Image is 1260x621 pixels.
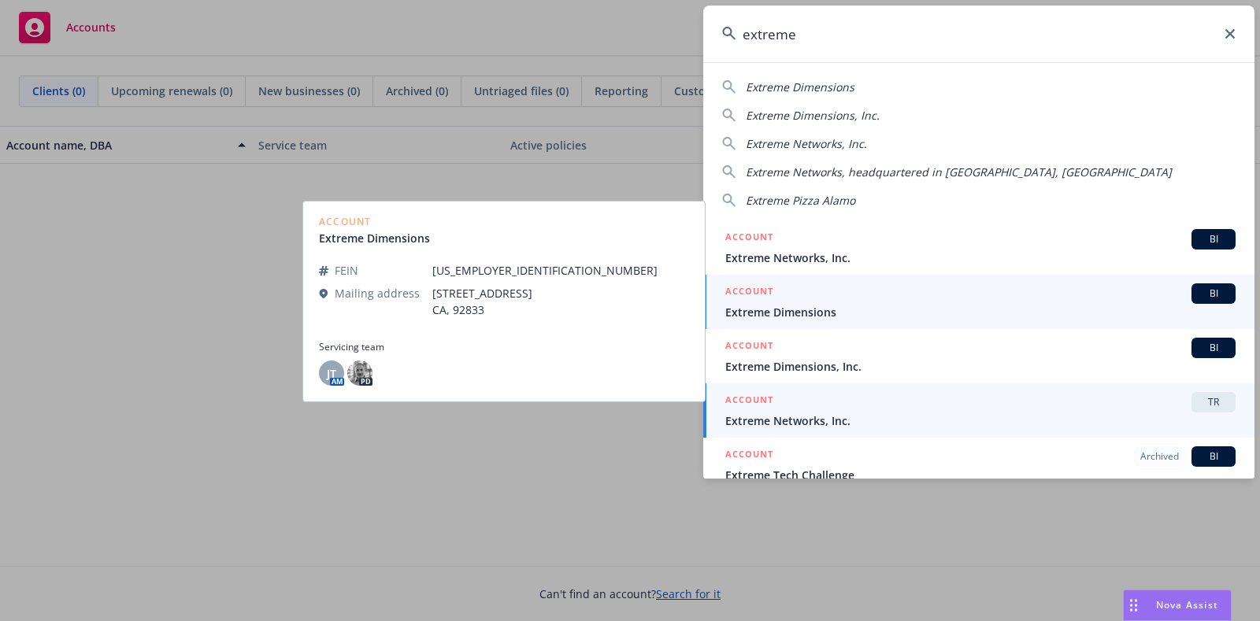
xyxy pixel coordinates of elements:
span: Extreme Networks, Inc. [746,136,867,151]
a: ACCOUNTBIExtreme Dimensions [703,275,1254,329]
span: Extreme Dimensions [746,79,854,94]
a: ACCOUNTArchivedBIExtreme Tech Challenge [703,438,1254,492]
h5: ACCOUNT [725,446,773,465]
span: Extreme Networks, Inc. [725,412,1236,429]
h5: ACCOUNT [725,338,773,357]
a: ACCOUNTBIExtreme Dimensions, Inc. [703,329,1254,383]
h5: ACCOUNT [725,392,773,411]
div: Drag to move [1124,590,1143,620]
h5: ACCOUNT [725,229,773,248]
span: Extreme Dimensions [725,304,1236,320]
span: TR [1198,395,1229,409]
span: Extreme Tech Challenge [725,467,1236,483]
span: BI [1198,449,1229,464]
button: Nova Assist [1123,590,1232,621]
span: Archived [1140,449,1179,464]
span: Extreme Networks, headquartered in [GEOGRAPHIC_DATA], [GEOGRAPHIC_DATA] [746,164,1172,179]
span: BI [1198,232,1229,246]
span: Extreme Dimensions, Inc. [746,108,880,123]
span: Extreme Networks, Inc. [725,250,1236,266]
span: Nova Assist [1156,598,1218,612]
input: Search... [703,6,1254,62]
span: BI [1198,341,1229,355]
span: Extreme Dimensions, Inc. [725,358,1236,375]
span: BI [1198,286,1229,301]
span: Extreme Pizza Alamo [746,193,855,208]
a: ACCOUNTBIExtreme Networks, Inc. [703,220,1254,275]
h5: ACCOUNT [725,283,773,302]
a: ACCOUNTTRExtreme Networks, Inc. [703,383,1254,438]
